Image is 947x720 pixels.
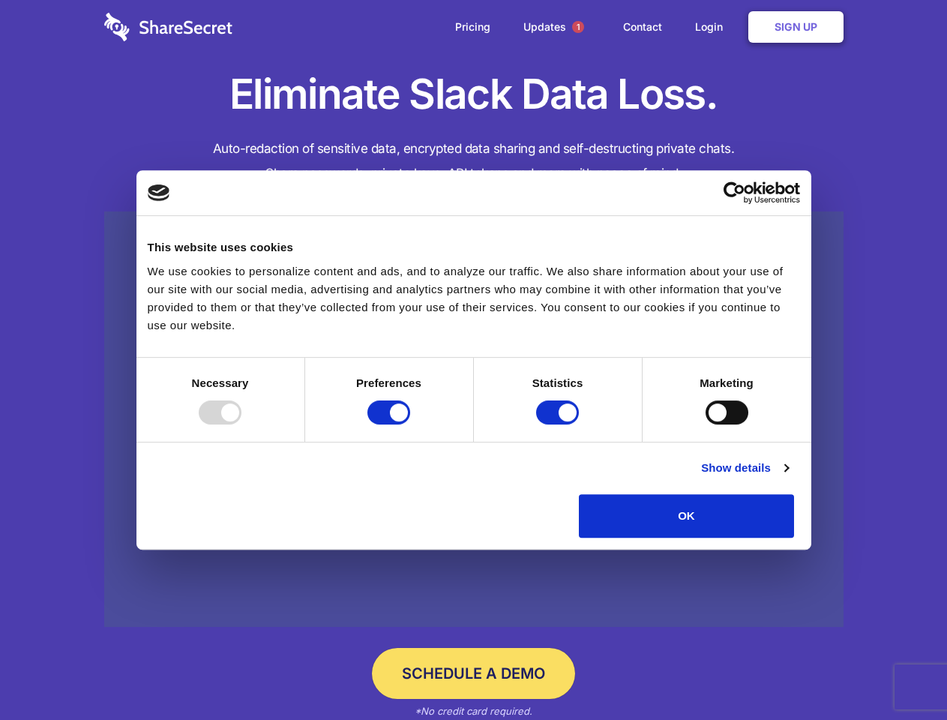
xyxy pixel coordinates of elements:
a: Login [680,4,745,50]
span: 1 [572,21,584,33]
button: OK [579,494,794,538]
img: logo-wordmark-white-trans-d4663122ce5f474addd5e946df7df03e33cb6a1c49d2221995e7729f52c070b2.svg [104,13,232,41]
em: *No credit card required. [415,705,532,717]
strong: Statistics [532,376,583,389]
strong: Necessary [192,376,249,389]
img: logo [148,184,170,201]
h1: Eliminate Slack Data Loss. [104,67,844,121]
a: Show details [701,459,788,477]
a: Pricing [440,4,505,50]
h4: Auto-redaction of sensitive data, encrypted data sharing and self-destructing private chats. Shar... [104,136,844,186]
a: Sign Up [748,11,844,43]
a: Contact [608,4,677,50]
strong: Preferences [356,376,421,389]
div: We use cookies to personalize content and ads, and to analyze our traffic. We also share informat... [148,262,800,334]
div: This website uses cookies [148,238,800,256]
strong: Marketing [700,376,754,389]
a: Schedule a Demo [372,648,575,699]
a: Wistia video thumbnail [104,211,844,628]
a: Usercentrics Cookiebot - opens in a new window [669,181,800,204]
